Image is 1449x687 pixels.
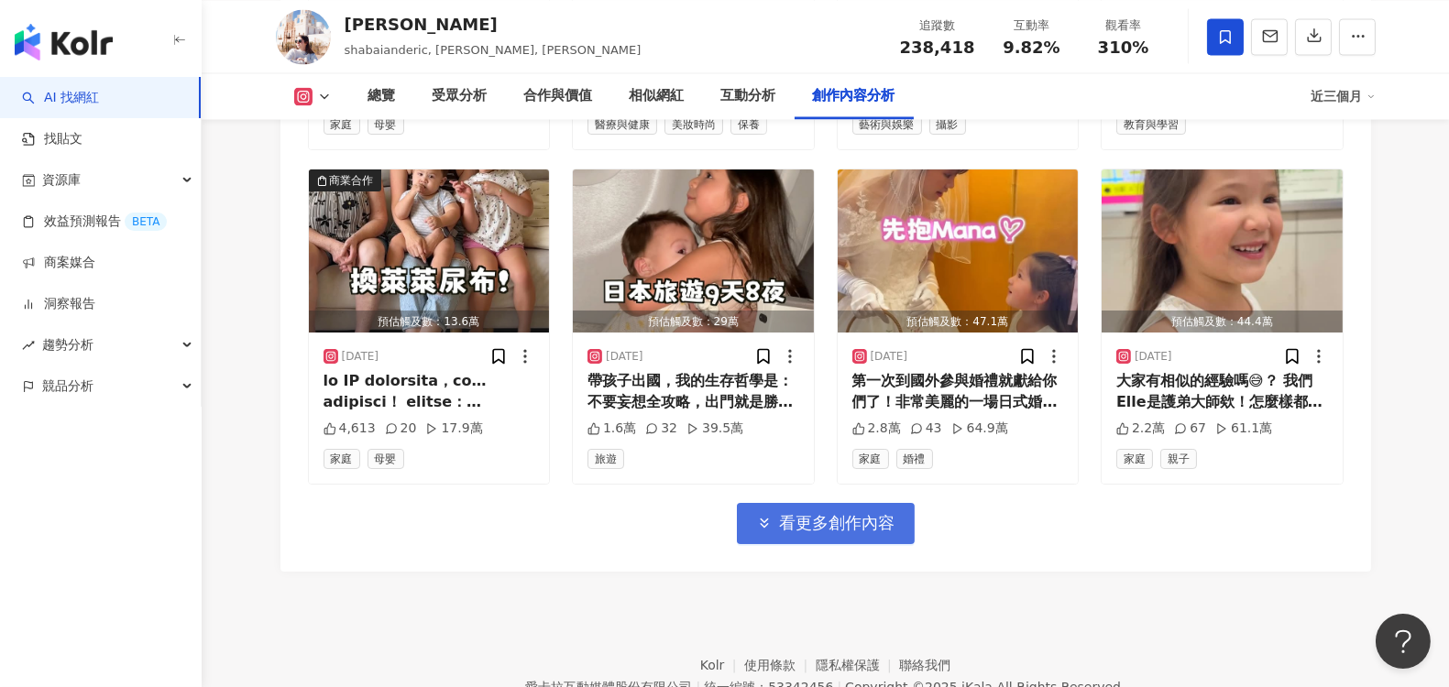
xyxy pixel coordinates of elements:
[345,13,642,36] div: [PERSON_NAME]
[852,114,922,135] span: 藝術與娛樂
[1116,371,1328,412] div: 大家有相似的經驗嗎😅？ 我們Elle是護弟大師欸！怎麼樣都是擔心弟弟的安危🤣
[871,349,908,365] div: [DATE]
[42,159,81,201] span: 資源庫
[1102,311,1343,333] div: 預估觸及數：44.4萬
[852,449,889,469] span: 家庭
[22,213,167,231] a: 效益預測報告BETA
[345,43,642,57] span: shabaianderic, [PERSON_NAME], [PERSON_NAME]
[1116,114,1186,135] span: 教育與學習
[385,420,417,438] div: 20
[1102,169,1343,333] button: 預估觸及數：44.4萬
[324,449,360,469] span: 家庭
[573,169,814,333] button: 預估觸及數：29萬
[630,85,685,107] div: 相似網紅
[737,503,915,544] button: 看更多創作內容
[813,85,895,107] div: 創作內容分析
[587,449,624,469] span: 旅遊
[1003,38,1059,57] span: 9.82%
[1376,614,1431,669] iframe: Help Scout Beacon - Open
[324,420,376,438] div: 4,613
[1116,449,1153,469] span: 家庭
[276,9,331,64] img: KOL Avatar
[910,420,942,438] div: 43
[852,420,901,438] div: 2.8萬
[700,658,744,672] a: Kolr
[730,114,767,135] span: 保養
[1116,420,1165,438] div: 2.2萬
[899,658,950,672] a: 聯絡我們
[721,85,776,107] div: 互動分析
[330,171,374,190] div: 商業合作
[852,371,1064,412] div: 第一次到國外參與婚禮就獻給你們了！非常美麗的一場日式婚禮，也謝謝讓我們蟲蟲當你們的花童！愛你們 @manahello_tw + [PERSON_NAME]大大❤ 也讓我們一家有藉口到[DEMOG...
[645,420,677,438] div: 32
[997,16,1067,35] div: 互動率
[324,114,360,135] span: 家庭
[1215,420,1272,438] div: 61.1萬
[309,311,550,333] div: 預估觸及數：13.6萬
[838,311,1079,333] div: 預估觸及數：47.1萬
[342,349,379,365] div: [DATE]
[309,169,550,333] button: 商業合作預估觸及數：13.6萬
[1312,82,1376,111] div: 近三個月
[1102,169,1343,333] img: post-image
[896,449,933,469] span: 婚禮
[324,371,535,412] div: lo IP dolorsita，co…adipisci！ elitse：「doeiusmo？temp？」 incididunt 👉 utlabor，etdoloremagnaaliquaeni！...
[900,16,975,35] div: 追蹤數
[838,169,1079,333] img: post-image
[22,89,99,107] a: searchAI 找網紅
[368,114,404,135] span: 母嬰
[22,254,95,272] a: 商案媒合
[838,169,1079,333] button: 預估觸及數：47.1萬
[686,420,743,438] div: 39.5萬
[587,114,657,135] span: 醫療與健康
[368,449,404,469] span: 母嬰
[1135,349,1172,365] div: [DATE]
[524,85,593,107] div: 合作與價值
[573,169,814,333] img: post-image
[573,311,814,333] div: 預估觸及數：29萬
[929,114,966,135] span: 攝影
[42,324,93,365] span: 趨勢分析
[587,371,799,412] div: 帶孩子出國，我的生存哲學是： 不要妄想全攻略，出門就是勝利，完成一站就能放煙火，最後全員無傷回家就是宇宙歡慶🤣 大家去日本旅遊有推薦哪裡嗎？適合我們這個[DEMOGRAPHIC_DATA]系旅遊...
[664,114,723,135] span: 美妝時尚
[606,349,643,365] div: [DATE]
[951,420,1008,438] div: 64.9萬
[309,169,550,333] img: post-image
[780,513,895,533] span: 看更多創作內容
[22,130,82,148] a: 找貼文
[816,658,900,672] a: 隱私權保護
[42,365,93,407] span: 競品分析
[15,24,113,60] img: logo
[368,85,396,107] div: 總覽
[22,295,95,313] a: 洞察報告
[425,420,482,438] div: 17.9萬
[1160,449,1197,469] span: 親子
[433,85,488,107] div: 受眾分析
[1089,16,1158,35] div: 觀看率
[900,38,975,57] span: 238,418
[1098,38,1149,57] span: 310%
[22,339,35,352] span: rise
[744,658,816,672] a: 使用條款
[587,420,636,438] div: 1.6萬
[1174,420,1206,438] div: 67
